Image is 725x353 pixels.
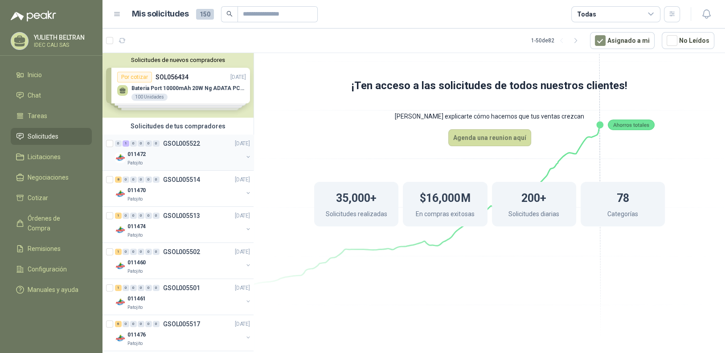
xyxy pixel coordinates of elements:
a: Solicitudes [11,128,92,145]
div: 0 [130,285,137,291]
span: Órdenes de Compra [28,213,83,233]
p: Patojito [127,268,143,275]
span: Manuales y ayuda [28,285,78,295]
img: Company Logo [115,189,126,199]
div: 0 [145,249,152,255]
img: Logo peakr [11,11,56,21]
p: 011461 [127,295,146,303]
span: 150 [196,9,214,20]
a: 8 0 0 0 0 0 GSOL005514[DATE] Company Logo011470Patojito [115,174,252,203]
div: 1 [115,285,122,291]
div: 1 [115,213,122,219]
span: Inicio [28,70,42,80]
h1: 200+ [521,187,546,207]
span: Negociaciones [28,172,69,182]
div: 0 [145,213,152,219]
img: Company Logo [115,297,126,308]
a: 1 0 0 0 0 0 GSOL005513[DATE] Company Logo011474Patojito [115,210,252,239]
img: Company Logo [115,152,126,163]
a: Manuales y ayuda [11,281,92,298]
div: 0 [138,285,144,291]
button: Asignado a mi [590,32,655,49]
span: Licitaciones [28,152,61,162]
div: 0 [153,176,160,183]
p: Patojito [127,232,143,239]
p: GSOL005501 [163,285,200,291]
p: Patojito [127,160,143,167]
div: 1 - 50 de 82 [531,33,583,48]
p: 011470 [127,186,146,195]
h1: 35,000+ [336,187,377,207]
span: Cotizar [28,193,48,203]
div: Solicitudes de tus compradores [102,118,254,135]
a: 0 1 0 0 0 0 GSOL005522[DATE] Company Logo011472Patojito [115,138,252,167]
p: 011474 [127,222,146,231]
p: [DATE] [235,248,250,256]
div: 8 [115,176,122,183]
div: 0 [138,213,144,219]
div: 1 [115,249,122,255]
div: 0 [145,140,152,147]
div: 0 [153,249,160,255]
div: 0 [153,321,160,327]
div: 0 [123,249,129,255]
p: Solicitudes realizadas [326,209,387,221]
span: Configuración [28,264,67,274]
a: 1 0 0 0 0 0 GSOL005501[DATE] Company Logo011461Patojito [115,283,252,311]
h1: 78 [616,187,629,207]
a: 6 0 0 0 0 0 GSOL005517[DATE] Company Logo011476Patojito [115,319,252,347]
p: En compras exitosas [416,209,474,221]
span: Tareas [28,111,47,121]
div: 0 [123,213,129,219]
button: No Leídos [662,32,714,49]
div: 0 [130,140,137,147]
a: Licitaciones [11,148,92,165]
div: Solicitudes de nuevos compradoresPor cotizarSOL056434[DATE] Bateria Port 10000mAh 20W Ng ADATA PC... [102,53,254,118]
div: 0 [153,285,160,291]
a: Configuración [11,261,92,278]
p: [DATE] [235,176,250,184]
p: GSOL005522 [163,140,200,147]
p: 011460 [127,259,146,267]
p: [DATE] [235,140,250,148]
img: Company Logo [115,225,126,235]
span: Remisiones [28,244,61,254]
div: 0 [138,176,144,183]
div: 0 [123,285,129,291]
button: Solicitudes de nuevos compradores [106,57,250,63]
a: Remisiones [11,240,92,257]
a: 1 0 0 0 0 0 GSOL005502[DATE] Company Logo011460Patojito [115,246,252,275]
p: GSOL005517 [163,321,200,327]
div: 0 [123,176,129,183]
div: 0 [115,140,122,147]
img: Company Logo [115,261,126,271]
img: Company Logo [115,333,126,344]
p: YULIETH BELTRAN [34,34,90,41]
div: 0 [130,321,137,327]
h1: $16,000M [420,187,470,207]
p: [DATE] [235,212,250,220]
div: 0 [153,213,160,219]
div: 0 [138,249,144,255]
div: 0 [123,321,129,327]
p: GSOL005514 [163,176,200,183]
p: Patojito [127,340,143,347]
div: 0 [138,140,144,147]
span: search [226,11,233,17]
p: Solicitudes diarias [508,209,559,221]
h1: Mis solicitudes [132,8,189,21]
div: 0 [138,321,144,327]
span: Chat [28,90,41,100]
p: GSOL005502 [163,249,200,255]
a: Inicio [11,66,92,83]
div: 0 [130,176,137,183]
p: GSOL005513 [163,213,200,219]
a: Tareas [11,107,92,124]
button: Agenda una reunion aquí [448,129,531,146]
a: Chat [11,87,92,104]
p: 011472 [127,150,146,159]
a: Órdenes de Compra [11,210,92,237]
p: IDEC CALI SAS [34,42,90,48]
p: [DATE] [235,284,250,292]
